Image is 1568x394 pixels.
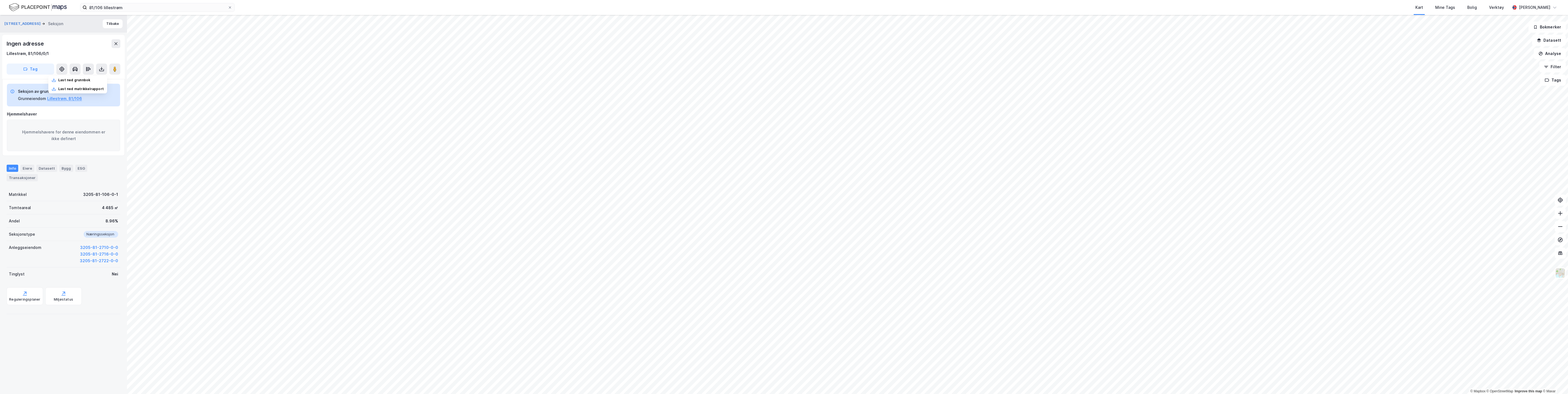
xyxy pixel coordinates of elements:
[7,111,120,117] div: Hjemmelshaver
[9,218,20,224] div: Andel
[9,297,40,302] div: Reguleringsplaner
[1540,367,1568,394] iframe: Chat Widget
[1435,4,1455,11] div: Mine Tags
[9,231,35,238] div: Seksjonstype
[7,50,49,57] div: Lillestrøm, 81/106/0/1
[58,87,104,91] div: Last ned matrikkelrapport
[1467,4,1477,11] div: Bolig
[7,120,120,151] div: Hjemmelshavere for denne eiendommen er ikke definert
[18,95,46,102] div: Grunneiendom
[1415,4,1423,11] div: Kart
[9,191,27,198] div: Matrikkel
[80,258,118,264] button: 3205-81-2722-0-0
[9,204,31,211] div: Tomteareal
[102,204,118,211] div: 4 485 ㎡
[9,2,67,12] img: logo.f888ab2527a4732fd821a326f86c7f29.svg
[1489,4,1504,11] div: Verktøy
[80,244,118,251] button: 3205-81-2710-0-0
[1519,4,1550,11] div: [PERSON_NAME]
[48,20,63,27] div: Seksjon
[7,165,18,172] div: Info
[59,165,73,172] div: Bygg
[75,165,87,172] div: ESG
[1539,61,1566,72] button: Filter
[1540,75,1566,86] button: Tags
[1540,367,1568,394] div: Kontrollprogram for chat
[7,174,38,181] div: Transaksjoner
[87,3,228,12] input: Søk på adresse, matrikkel, gårdeiere, leietakere eller personer
[1487,389,1513,393] a: OpenStreetMap
[58,78,90,82] div: Last ned grunnbok
[1515,389,1542,393] a: Improve this map
[7,39,45,48] div: Ingen adresse
[1532,35,1566,46] button: Datasett
[80,251,118,258] button: 3205-81-2716-0-0
[83,191,118,198] div: 3205-81-106-0-1
[9,271,25,277] div: Tinglyst
[105,218,118,224] div: 8.96%
[1529,22,1566,33] button: Bokmerker
[103,19,123,28] button: Tilbake
[1555,268,1566,278] img: Z
[47,95,82,102] button: Lillestrøm, 81/106
[9,244,41,251] div: Anleggseiendom
[36,165,57,172] div: Datasett
[112,271,118,277] div: Nei
[20,165,34,172] div: Eiere
[18,88,82,95] div: Seksjon av grunneiendom
[1534,48,1566,59] button: Analyse
[1470,389,1485,393] a: Mapbox
[7,64,54,75] button: Tag
[54,297,73,302] div: Miljøstatus
[4,21,42,27] button: [STREET_ADDRESS]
